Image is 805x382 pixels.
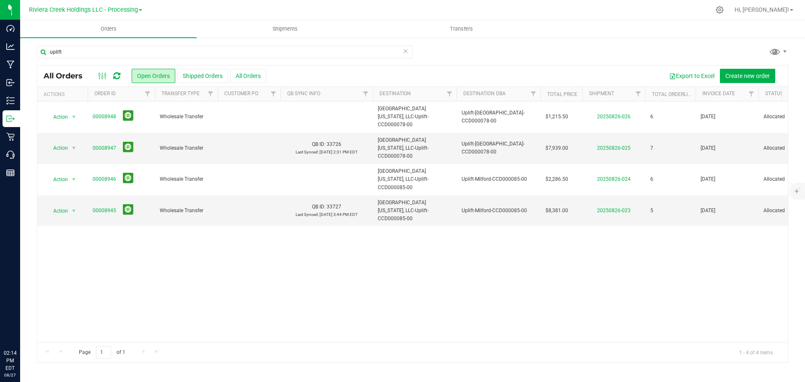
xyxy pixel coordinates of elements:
[439,25,484,33] span: Transfers
[545,113,568,121] span: $1,215.50
[664,69,720,83] button: Export to Excel
[46,142,68,154] span: Action
[160,144,213,152] span: Wholesale Transfer
[650,175,653,183] span: 6
[160,175,213,183] span: Wholesale Transfer
[204,87,218,101] a: Filter
[287,91,320,96] a: QB Sync Info
[6,133,15,141] inline-svg: Retail
[378,167,452,192] span: [GEOGRAPHIC_DATA][US_STATE], LLC-Uplift-CCD000085-00
[37,46,413,58] input: Search Order ID, Destination, Customer PO...
[161,91,200,96] a: Transfer Type
[296,212,319,217] span: Last Synced:
[8,315,34,340] iframe: Resource center
[701,113,715,121] span: [DATE]
[6,96,15,105] inline-svg: Inventory
[701,175,715,183] span: [DATE]
[589,91,614,96] a: Shipment
[94,91,116,96] a: Order ID
[701,144,715,152] span: [DATE]
[93,207,116,215] a: 00008945
[93,144,116,152] a: 00008947
[69,205,79,217] span: select
[160,113,213,121] span: Wholesale Transfer
[177,69,228,83] button: Shipped Orders
[319,212,358,217] span: [DATE] 3:44 PM EDT
[96,346,111,359] input: 1
[378,136,452,161] span: [GEOGRAPHIC_DATA][US_STATE], LLC-Uplift-CCD000078-00
[745,87,758,101] a: Filter
[443,87,457,101] a: Filter
[597,208,631,213] a: 20250826-023
[650,113,653,121] span: 6
[20,20,197,38] a: Orders
[93,113,116,121] a: 00008948
[267,87,280,101] a: Filter
[720,69,775,83] button: Create new order
[6,78,15,87] inline-svg: Inbound
[545,175,568,183] span: $2,286.50
[224,91,258,96] a: Customer PO
[714,6,725,14] div: Manage settings
[132,69,175,83] button: Open Orders
[72,346,132,359] span: Page of 1
[463,91,506,96] a: Destination DBA
[6,114,15,123] inline-svg: Outbound
[462,140,535,156] span: Uplift-[GEOGRAPHIC_DATA]-CCD000078-00
[547,91,577,97] a: Total Price
[197,20,373,38] a: Shipments
[650,144,653,152] span: 7
[597,114,631,120] a: 20250826-026
[379,91,411,96] a: Destination
[69,111,79,123] span: select
[296,150,319,154] span: Last Synced:
[6,60,15,69] inline-svg: Manufacturing
[378,105,452,129] span: [GEOGRAPHIC_DATA][US_STATE], LLC-Uplift-CCD000078-00
[545,207,568,215] span: $8,381.00
[93,175,116,183] a: 00008946
[46,174,68,185] span: Action
[545,144,568,152] span: $7,939.00
[141,87,155,101] a: Filter
[312,204,325,210] span: QB ID:
[378,199,452,223] span: [GEOGRAPHIC_DATA][US_STATE], LLC-Uplift-CCD000085-00
[732,346,779,359] span: 1 - 4 of 4 items
[725,73,770,79] span: Create new order
[6,151,15,159] inline-svg: Call Center
[735,6,789,13] span: Hi, [PERSON_NAME]!
[597,145,631,151] a: 20250826-025
[631,87,645,101] a: Filter
[462,109,535,125] span: Uplift-[GEOGRAPHIC_DATA]-CCD000078-00
[6,42,15,51] inline-svg: Analytics
[650,207,653,215] span: 5
[402,46,408,57] span: Clear
[6,24,15,33] inline-svg: Dashboard
[359,87,373,101] a: Filter
[462,207,535,215] span: Uplift-Milford-CCD000085-00
[69,142,79,154] span: select
[327,141,341,147] span: 33726
[230,69,266,83] button: All Orders
[701,207,715,215] span: [DATE]
[89,25,128,33] span: Orders
[44,91,84,97] div: Actions
[4,349,16,372] p: 02:14 PM EDT
[527,87,540,101] a: Filter
[4,372,16,378] p: 08/27
[652,91,697,97] a: Total Orderlines
[29,6,138,13] span: Riviera Creek Holdings LLC - Processing
[319,150,358,154] span: [DATE] 2:31 PM EDT
[160,207,213,215] span: Wholesale Transfer
[462,175,535,183] span: Uplift-Milford-CCD000085-00
[765,91,783,96] a: Status
[44,71,91,81] span: All Orders
[69,174,79,185] span: select
[46,205,68,217] span: Action
[327,204,341,210] span: 33727
[6,169,15,177] inline-svg: Reports
[312,141,325,147] span: QB ID:
[46,111,68,123] span: Action
[261,25,309,33] span: Shipments
[702,91,735,96] a: Invoice Date
[373,20,550,38] a: Transfers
